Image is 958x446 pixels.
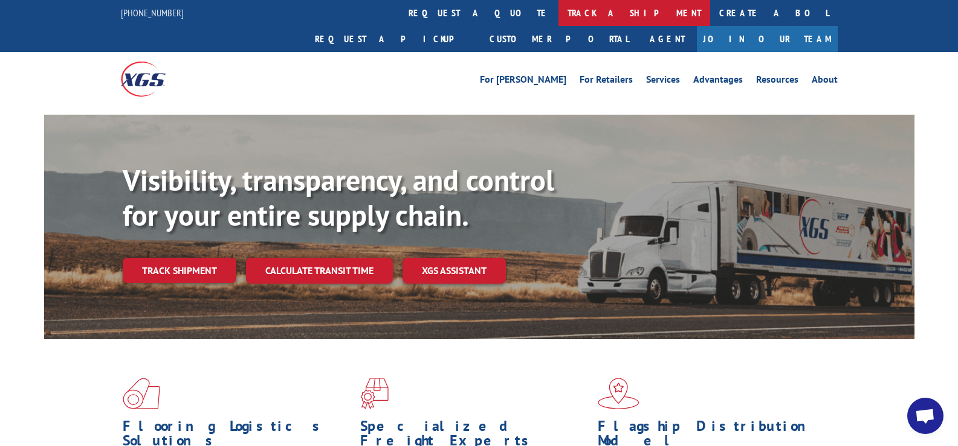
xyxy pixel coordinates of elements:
a: [PHONE_NUMBER] [121,7,184,19]
a: Track shipment [123,258,236,283]
a: Services [646,75,680,88]
img: xgs-icon-total-supply-chain-intelligence-red [123,378,160,409]
a: Join Our Team [697,26,838,52]
a: Request a pickup [306,26,481,52]
a: XGS ASSISTANT [403,258,506,284]
b: Visibility, transparency, and control for your entire supply chain. [123,161,554,234]
a: Customer Portal [481,26,638,52]
a: About [812,75,838,88]
div: Open chat [907,398,943,434]
img: xgs-icon-focused-on-flooring-red [360,378,389,409]
a: Calculate transit time [246,258,393,284]
a: Advantages [693,75,743,88]
a: For Retailers [580,75,633,88]
img: xgs-icon-flagship-distribution-model-red [598,378,639,409]
a: Agent [638,26,697,52]
a: Resources [756,75,798,88]
a: For [PERSON_NAME] [480,75,566,88]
